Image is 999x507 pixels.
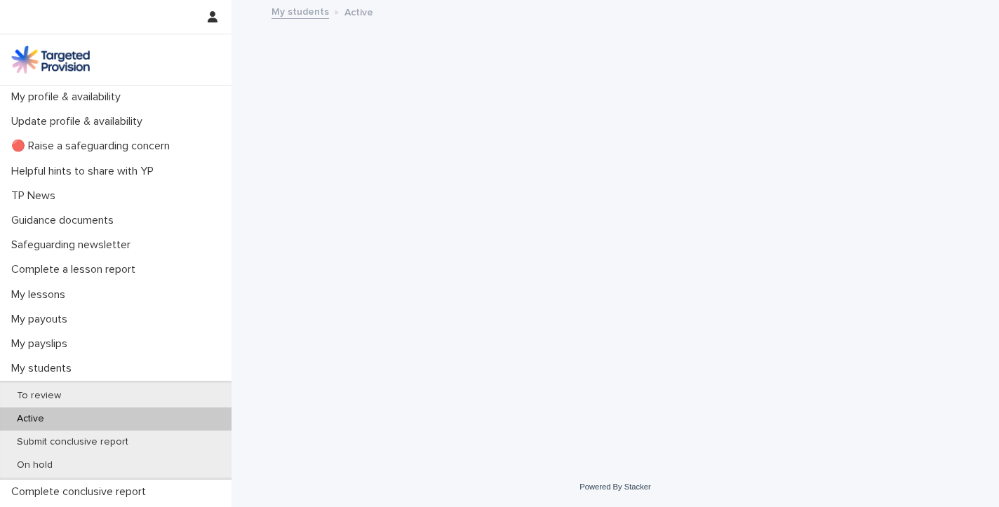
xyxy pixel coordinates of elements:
[11,46,90,74] img: M5nRWzHhSzIhMunXDL62
[579,482,650,491] a: Powered By Stacker
[6,288,76,302] p: My lessons
[6,165,165,178] p: Helpful hints to share with YP
[6,459,64,471] p: On hold
[6,313,79,326] p: My payouts
[6,214,125,227] p: Guidance documents
[6,238,142,252] p: Safeguarding newsletter
[344,4,373,19] p: Active
[6,413,55,425] p: Active
[6,263,147,276] p: Complete a lesson report
[6,362,83,375] p: My students
[6,436,140,448] p: Submit conclusive report
[6,189,67,203] p: TP News
[6,140,181,153] p: 🔴 Raise a safeguarding concern
[6,337,79,351] p: My payslips
[6,115,154,128] p: Update profile & availability
[6,90,132,104] p: My profile & availability
[6,390,72,402] p: To review
[6,485,157,499] p: Complete conclusive report
[271,3,329,19] a: My students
